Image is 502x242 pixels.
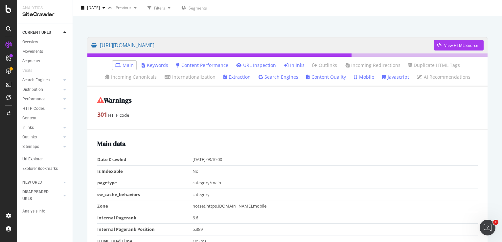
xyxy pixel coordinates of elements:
a: Search Engines [22,77,61,84]
div: DISAPPEARED URLS [22,189,56,202]
a: Visits [22,67,39,74]
div: Explorer Bookmarks [22,165,58,172]
a: NEW URLS [22,179,61,186]
a: Content Performance [176,62,228,69]
a: Analysis Info [22,208,68,215]
a: Url Explorer [22,156,68,163]
a: Explorer Bookmarks [22,165,68,172]
div: NEW URLS [22,179,42,186]
button: View HTML Source [434,40,484,50]
td: Internal Pagerank Position [97,224,193,235]
div: Overview [22,39,38,46]
a: Extraction [223,74,251,80]
div: Segments [22,58,40,65]
td: Is Indexable [97,165,193,177]
a: Outlinks [22,134,61,141]
a: CURRENT URLS [22,29,61,36]
td: notset,https,[DOMAIN_NAME],mobile [193,200,478,212]
div: SiteCrawler [22,11,67,18]
button: Segments [179,3,210,13]
a: Javascript [382,74,409,80]
td: [DATE] 08:10:00 [193,154,478,165]
h2: Main data [97,140,478,147]
button: Filters [145,3,173,13]
a: Incoming Canonicals [105,74,157,80]
button: Previous [113,3,139,13]
td: Internal Pagerank [97,212,193,224]
span: Previous [113,5,131,10]
a: Outlinks [312,62,337,69]
td: Date Crawled [97,154,193,165]
a: HTTP Codes [22,105,61,112]
a: DISAPPEARED URLS [22,189,61,202]
div: Sitemaps [22,143,39,150]
a: Overview [22,39,68,46]
span: 1 [493,220,498,225]
div: Movements [22,48,43,55]
a: Internationalization [165,74,216,80]
a: Incoming Redirections [345,62,400,69]
a: Inlinks [22,124,61,131]
div: Visits [22,67,32,74]
div: Search Engines [22,77,50,84]
iframe: Intercom live chat [480,220,495,235]
td: sw_cache_behaviors [97,189,193,200]
a: Content Quality [306,74,346,80]
a: Segments [22,58,68,65]
a: Keywords [142,62,168,69]
a: Mobile [354,74,374,80]
div: HTTP Codes [22,105,45,112]
div: Filters [154,5,165,10]
td: 5,389 [193,224,478,235]
div: Inlinks [22,124,34,131]
div: Outlinks [22,134,37,141]
div: CURRENT URLS [22,29,51,36]
div: View HTML Source [444,43,478,48]
td: No [193,165,478,177]
a: Inlinks [284,62,305,69]
span: 2025 Aug. 5th [87,5,100,10]
a: AI Recommendations [417,74,470,80]
div: HTTP code [97,111,478,119]
div: Url Explorer [22,156,43,163]
span: Segments [189,5,207,11]
div: Performance [22,96,45,103]
td: 6.6 [193,212,478,224]
div: Analysis Info [22,208,45,215]
td: pagetype [97,177,193,189]
h2: Warnings [97,97,478,104]
a: Movements [22,48,68,55]
button: [DATE] [78,3,108,13]
td: category/main [193,177,478,189]
div: Analytics [22,5,67,11]
a: Sitemaps [22,143,61,150]
div: Distribution [22,86,43,93]
a: [URL][DOMAIN_NAME] [91,37,434,53]
div: Content [22,115,36,122]
a: URL Inspection [236,62,276,69]
a: Performance [22,96,61,103]
td: category [193,189,478,200]
span: vs [108,5,113,10]
a: Distribution [22,86,61,93]
a: Content [22,115,68,122]
td: Zone [97,200,193,212]
a: Search Engines [259,74,298,80]
a: Duplicate HTML Tags [408,62,460,69]
a: Main [115,62,134,69]
strong: 301 [97,111,107,118]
